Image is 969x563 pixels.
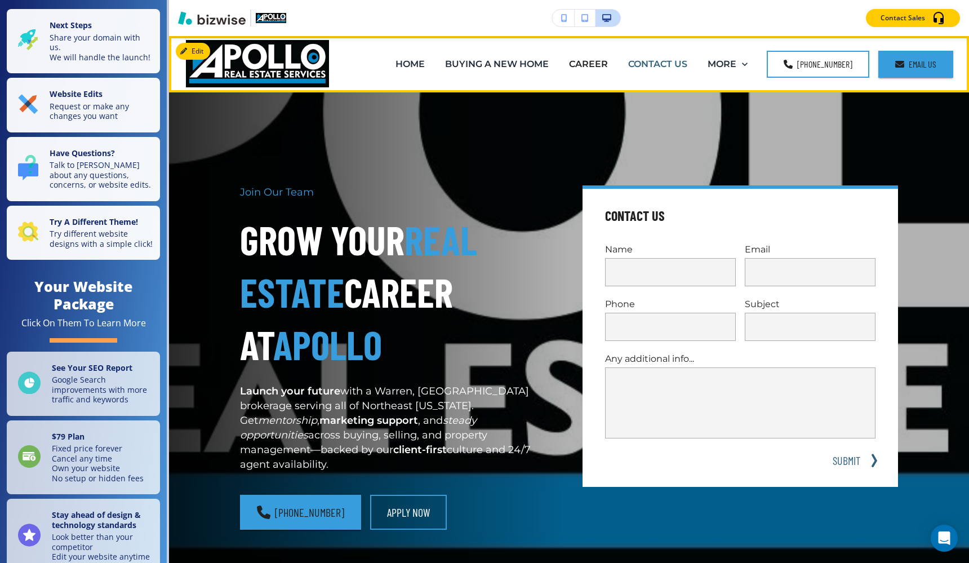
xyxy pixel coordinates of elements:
[445,57,549,70] p: BUYING A NEW HOME
[569,57,608,70] p: CAREER
[866,9,960,27] button: Contact Sales
[52,431,85,442] strong: $ 79 Plan
[240,384,555,472] p: with a Warren, [GEOGRAPHIC_DATA] brokerage serving all of Northeast [US_STATE]. Get , , and acros...
[240,414,479,441] em: steady opportunities
[240,385,340,397] strong: Launch your future
[178,11,246,25] img: Bizwise Logo
[393,444,447,456] strong: client-first
[605,352,875,365] p: Any additional info...
[931,525,958,552] div: Open Intercom Messenger
[240,495,361,530] a: [PHONE_NUMBER]
[240,186,314,198] span: Join Our Team
[395,57,425,70] p: HOME
[176,43,210,60] button: Edit
[52,509,141,530] strong: Stay ahead of design & technology standards
[52,444,144,483] p: Fixed price forever Cancel any time Own your website No setup or hidden fees
[745,298,875,311] p: Subject
[50,88,103,99] strong: Website Edits
[50,101,153,121] p: Request or make any changes you want
[256,13,286,23] img: Your Logo
[50,148,115,158] strong: Have Questions?
[50,229,153,249] p: Try different website designs with a simple click!
[828,452,864,469] button: SUBMIT
[7,137,160,201] button: Have Questions?Talk to [PERSON_NAME] about any questions, concerns, or website edits.
[50,20,92,30] strong: Next Steps
[745,243,875,256] p: Email
[21,317,146,329] div: Click On Them To Learn More
[605,298,736,311] p: Phone
[7,352,160,416] a: See Your SEO ReportGoogle Search improvements with more traffic and keywords
[258,414,317,427] em: mentorship
[7,206,160,260] button: Try A Different Theme!Try different website designs with a simple click!
[273,321,382,368] span: Apollo
[605,243,736,256] p: Name
[881,13,925,23] p: Contact Sales
[52,532,153,562] p: Look better than your competitor Edit your website anytime
[708,57,736,70] p: MORE
[50,216,138,227] strong: Try A Different Theme!
[7,420,160,495] a: $79 PlanFixed price foreverCancel any timeOwn your websiteNo setup or hidden fees
[7,278,160,313] h4: Your Website Package
[186,40,329,87] img: Apollo Real Estate Services
[7,9,160,73] button: Next StepsShare your domain with us.We will handle the launch!
[52,362,132,373] strong: See Your SEO Report
[878,51,953,78] a: Email Us
[52,375,153,405] p: Google Search improvements with more traffic and keywords
[767,51,869,78] a: [PHONE_NUMBER]
[50,160,153,190] p: Talk to [PERSON_NAME] about any questions, concerns, or website edits.
[370,495,447,530] button: Apply Now
[240,214,555,371] h1: Grow Your Career at
[7,78,160,132] button: Website EditsRequest or make any changes you want
[319,414,418,427] strong: marketing support
[628,57,687,70] p: CONTACT US
[50,33,153,63] p: Share your domain with us. We will handle the launch!
[605,207,665,225] h4: Contact Us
